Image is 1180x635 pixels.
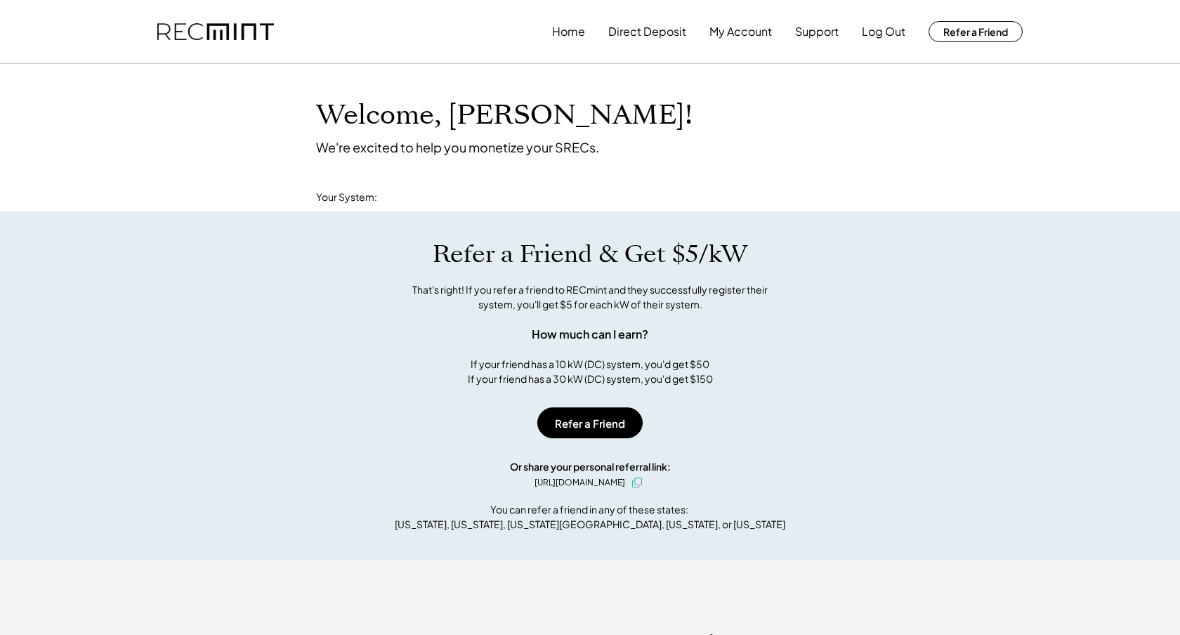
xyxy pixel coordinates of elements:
[316,99,693,132] h1: Welcome, [PERSON_NAME]!
[397,282,783,312] div: That's right! If you refer a friend to RECmint and they successfully register their system, you'l...
[629,474,645,491] button: click to copy
[537,407,643,438] button: Refer a Friend
[929,21,1023,42] button: Refer a Friend
[709,18,772,46] button: My Account
[468,357,713,386] div: If your friend has a 10 kW (DC) system, you'd get $50 If your friend has a 30 kW (DC) system, you...
[535,476,625,489] div: [URL][DOMAIN_NAME]
[395,502,785,532] div: You can refer a friend in any of these states: [US_STATE], [US_STATE], [US_STATE][GEOGRAPHIC_DATA...
[795,18,839,46] button: Support
[316,190,377,204] div: Your System:
[862,18,905,46] button: Log Out
[532,326,648,343] div: How much can I earn?
[510,459,671,474] div: Or share your personal referral link:
[433,240,747,269] h1: Refer a Friend & Get $5/kW
[552,18,585,46] button: Home
[157,23,274,41] img: recmint-logotype%403x.png
[316,139,599,155] div: We're excited to help you monetize your SRECs.
[608,18,686,46] button: Direct Deposit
